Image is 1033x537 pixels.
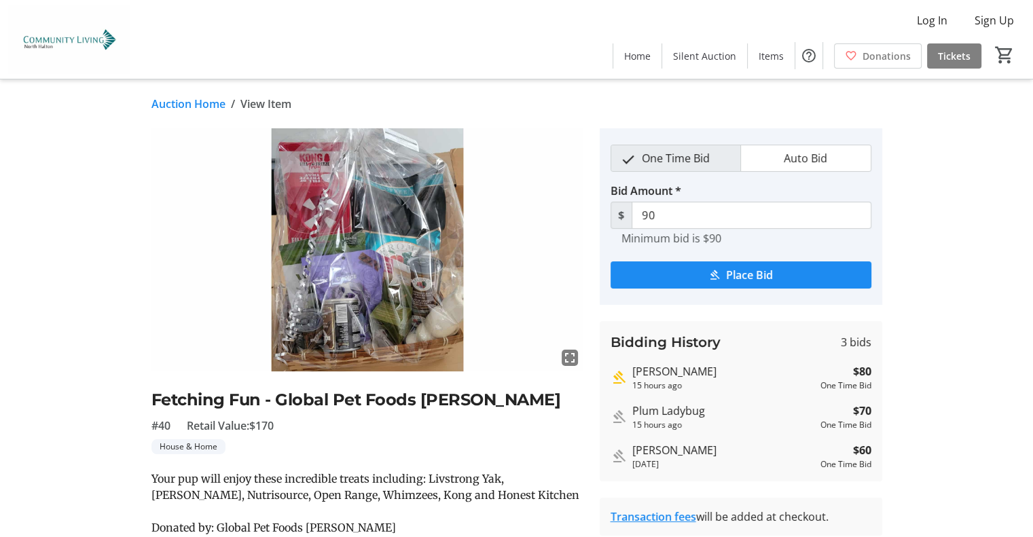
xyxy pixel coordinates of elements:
span: One Time Bid [634,145,718,171]
a: Transaction fees [611,509,696,524]
span: View Item [240,96,291,112]
a: Silent Auction [662,43,747,69]
img: Image [151,128,583,371]
mat-icon: Outbid [611,448,627,464]
label: Bid Amount * [611,183,681,199]
span: Your pup will enjoy these incredible treats including: Livstrong Yak, [PERSON_NAME], Nutrisource,... [151,472,579,502]
div: One Time Bid [820,458,871,470]
div: Plum Ladybug [632,403,815,419]
span: Place Bid [726,267,773,283]
button: Cart [992,43,1017,67]
a: Home [613,43,662,69]
button: Sign Up [964,10,1025,31]
div: [PERSON_NAME] [632,442,815,458]
tr-hint: Minimum bid is $90 [621,232,721,245]
button: Log In [906,10,958,31]
span: Sign Up [975,12,1014,29]
mat-icon: Outbid [611,409,627,425]
span: 3 bids [841,334,871,350]
div: [PERSON_NAME] [632,363,815,379]
div: One Time Bid [820,419,871,431]
mat-icon: Highest bid [611,369,627,386]
span: Auto Bid [776,145,835,171]
tr-label-badge: House & Home [151,439,225,454]
button: Help [795,42,822,69]
span: $ [611,202,632,229]
a: Auction Home [151,96,225,112]
div: will be added at checkout. [611,508,871,525]
strong: $80 [853,363,871,379]
a: Tickets [927,43,981,69]
span: Donations [863,49,911,63]
div: [DATE] [632,458,815,470]
img: Community Living North Halton's Logo [8,5,129,73]
span: Log In [917,12,947,29]
a: Donations [834,43,922,69]
a: Items [748,43,795,69]
span: Donated by: Global Pet Foods [PERSON_NAME] [151,521,396,534]
span: / [231,96,235,112]
span: Items [759,49,784,63]
span: Silent Auction [673,49,736,63]
strong: $70 [853,403,871,419]
span: Retail Value: $170 [187,418,274,434]
span: Home [624,49,651,63]
span: Tickets [938,49,971,63]
h2: Fetching Fun - Global Pet Foods [PERSON_NAME] [151,388,583,412]
div: 15 hours ago [632,419,815,431]
mat-icon: fullscreen [562,350,578,366]
div: One Time Bid [820,379,871,392]
button: Place Bid [611,261,871,289]
div: 15 hours ago [632,379,815,392]
h3: Bidding History [611,332,721,352]
strong: $60 [853,442,871,458]
span: #40 [151,418,170,434]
